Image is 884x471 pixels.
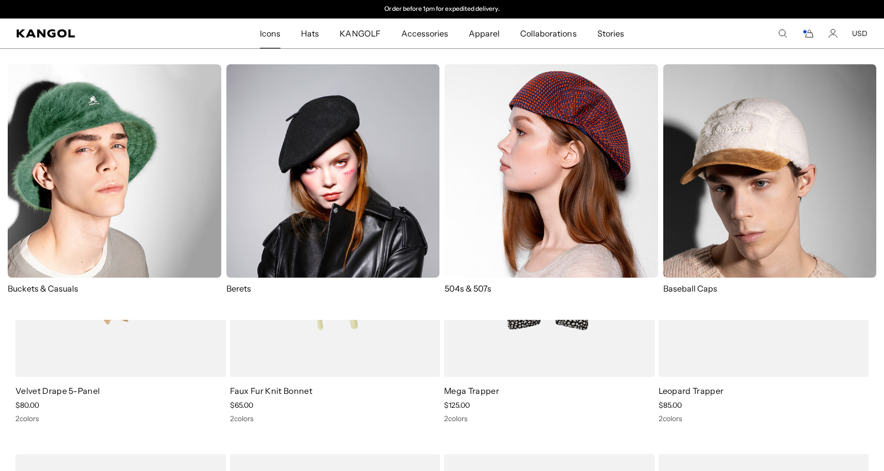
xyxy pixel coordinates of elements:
a: Accessories [391,19,458,48]
a: Mega Trapper [444,386,499,396]
span: Accessories [401,19,448,48]
a: Berets [226,64,440,294]
div: 2 colors [230,414,440,423]
p: Order before 1pm for expedited delivery. [384,5,499,13]
button: USD [852,29,868,38]
span: Hats [301,19,319,48]
a: Leopard Trapper [659,386,724,396]
a: Account [828,29,838,38]
a: Hats [291,19,329,48]
a: KANGOLF [329,19,391,48]
a: Stories [587,19,634,48]
a: Buckets & Casuals [8,64,221,294]
a: 504s & 507s [445,64,658,294]
div: 2 colors [444,414,655,423]
summary: Search here [778,29,787,38]
p: Baseball Caps [663,283,877,294]
span: $85.00 [659,401,682,410]
span: $65.00 [230,401,253,410]
div: 2 colors [659,414,869,423]
span: Collaborations [520,19,576,48]
slideshow-component: Announcement bar [336,5,548,13]
a: Velvet Drape 5-Panel [15,386,100,396]
span: KANGOLF [340,19,380,48]
span: $125.00 [444,401,470,410]
a: Faux Fur Knit Bonnet [230,386,312,396]
p: Berets [226,283,440,294]
button: Cart [802,29,814,38]
span: $80.00 [15,401,39,410]
div: Announcement [336,5,548,13]
p: 504s & 507s [445,283,658,294]
span: Apparel [469,19,500,48]
a: Apparel [458,19,510,48]
a: Baseball Caps [663,64,877,304]
span: Icons [260,19,280,48]
div: 2 colors [15,414,226,423]
div: 2 of 2 [336,5,548,13]
p: Buckets & Casuals [8,283,221,294]
a: Collaborations [510,19,587,48]
a: Icons [250,19,291,48]
span: Stories [597,19,624,48]
a: Kangol [16,29,172,38]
